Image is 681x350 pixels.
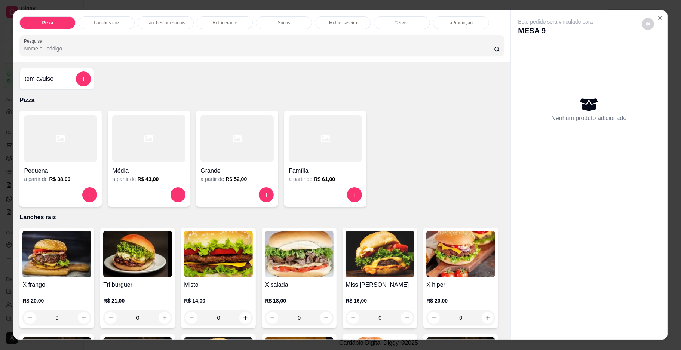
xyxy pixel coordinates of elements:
p: Sucos [278,20,290,26]
h4: Miss [PERSON_NAME] [346,280,414,289]
h4: Misto [184,280,253,289]
p: Molho caseiro [329,20,357,26]
p: R$ 18,00 [265,297,334,304]
img: product-image [103,231,172,277]
h6: R$ 61,00 [314,175,335,183]
button: decrease-product-quantity [642,18,654,30]
p: Cerveja [395,20,410,26]
div: a partir de [24,175,97,183]
button: increase-product-quantity [347,187,362,202]
div: a partir de [289,175,362,183]
div: a partir de [112,175,185,183]
h6: R$ 38,00 [49,175,70,183]
img: product-image [184,231,253,277]
p: R$ 16,00 [346,297,414,304]
img: product-image [426,231,495,277]
h4: Média [112,166,185,175]
p: Nenhum produto adicionado [552,114,627,123]
p: R$ 20,00 [22,297,91,304]
h4: Pequena [24,166,97,175]
input: Pesquisa [24,45,494,52]
p: Refrigerante [212,20,237,26]
h4: Grande [200,166,274,175]
p: Lanches artesanais [146,20,185,26]
button: decrease-product-quantity [105,312,117,324]
p: MESA 9 [518,25,593,36]
img: product-image [22,231,91,277]
h4: X frango [22,280,91,289]
p: Este pedido será vinculado para [518,18,593,25]
img: product-image [346,231,414,277]
p: aPromoção [450,20,473,26]
div: a partir de [200,175,274,183]
h4: Tri burguer [103,280,172,289]
button: add-separate-item [76,71,91,86]
button: increase-product-quantity [82,187,97,202]
h6: R$ 52,00 [226,175,247,183]
p: R$ 21,00 [103,297,172,304]
h6: R$ 43,00 [137,175,159,183]
button: Close [654,12,666,24]
button: increase-product-quantity [259,187,274,202]
h4: Item avulso [23,74,53,83]
p: R$ 14,00 [184,297,253,304]
p: Pizza [19,96,504,105]
h4: X hiper [426,280,495,289]
button: increase-product-quantity [159,312,171,324]
p: R$ 20,00 [426,297,495,304]
p: Lanches raiz [19,213,504,222]
h4: X salada [265,280,334,289]
img: product-image [265,231,334,277]
label: Pesquisa [24,38,45,44]
h4: Família [289,166,362,175]
p: Lanches raiz [94,20,119,26]
p: Pizza [42,20,53,26]
button: increase-product-quantity [171,187,185,202]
